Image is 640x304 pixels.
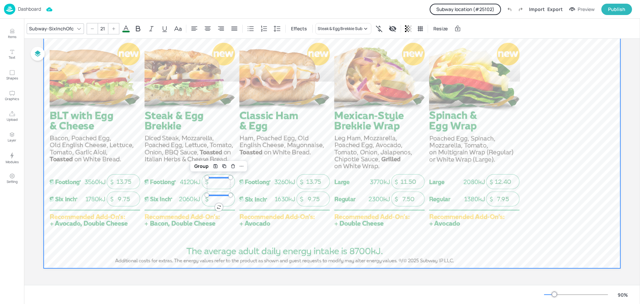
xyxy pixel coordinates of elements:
[515,4,526,15] label: Redo (Ctrl + Y)
[497,195,509,203] span: 7.95
[547,6,563,13] div: Export
[565,4,599,14] button: Preview
[118,195,130,203] span: 9.75
[290,25,308,32] span: Effects
[504,4,515,15] label: Undo (Ctrl + Z)
[400,178,416,186] span: 11.50
[4,4,15,15] img: logo-86c26b7e.jpg
[615,291,631,298] div: 90 %
[192,162,211,171] div: Group
[318,26,362,32] div: Steak & Egg Brekkie Sub
[578,6,595,13] div: Preview
[432,25,449,32] span: Resize
[608,6,625,13] div: Publish
[306,178,321,186] span: 13.75
[308,195,320,203] span: 9.75
[402,195,415,203] span: 7.50
[387,23,398,34] div: Display condition
[430,4,501,15] button: Subway location (#25102)
[28,24,75,33] div: Subway-SixInchOfc
[601,4,632,15] button: Publish
[495,178,511,186] span: 12.40
[116,178,131,186] span: 13.75
[374,23,385,34] div: Show symbol
[211,162,220,171] div: Save Layout
[18,7,41,11] p: Dashboard
[529,6,545,13] div: Import
[229,162,237,171] div: Delete
[220,162,229,171] div: Duplicate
